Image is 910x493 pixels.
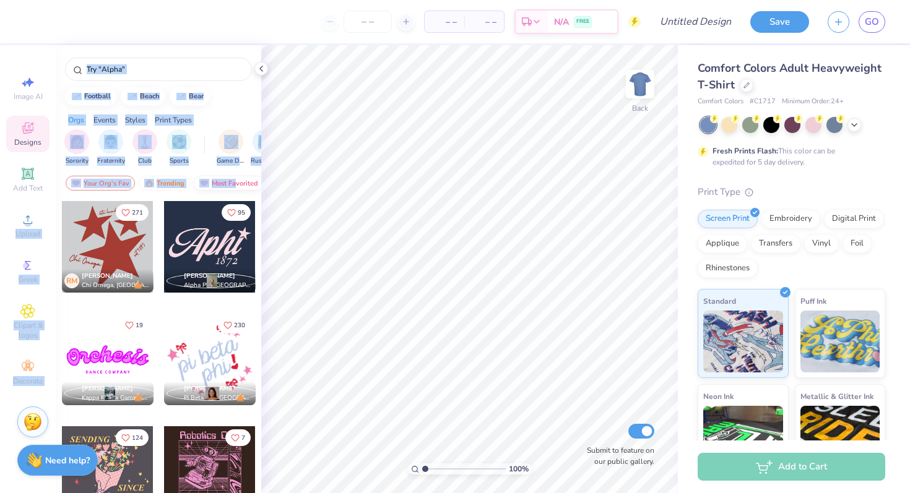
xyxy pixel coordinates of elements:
[84,93,111,100] div: football
[199,179,209,187] img: most_fav.gif
[782,96,844,107] span: Minimum Order: 24 +
[698,259,758,278] div: Rhinestones
[800,294,826,307] span: Puff Ink
[136,322,143,328] span: 19
[132,129,157,166] div: filter for Club
[116,204,149,221] button: Like
[176,93,186,100] img: trend_line.gif
[71,179,81,187] img: most_fav.gif
[65,87,116,106] button: football
[800,311,880,372] img: Puff Ink
[189,93,204,100] div: bear
[70,135,84,149] img: Sorority Image
[68,114,84,126] div: Orgs
[167,129,191,166] button: filter button
[184,272,235,280] span: [PERSON_NAME]
[698,234,747,253] div: Applique
[139,176,190,191] div: Trending
[804,234,839,253] div: Vinyl
[15,229,40,239] span: Upload
[241,435,245,441] span: 7
[800,390,873,403] span: Metallic & Glitter Ink
[121,87,165,106] button: beach
[251,129,279,166] button: filter button
[116,429,149,446] button: Like
[13,376,43,386] span: Decorate
[224,135,238,149] img: Game Day Image
[865,15,879,29] span: GO
[132,129,157,166] button: filter button
[82,384,133,393] span: [PERSON_NAME]
[128,93,137,100] img: trend_line.gif
[859,11,885,33] a: GO
[750,96,776,107] span: # C1717
[843,234,872,253] div: Foil
[97,156,125,166] span: Fraternity
[251,156,279,166] span: Rush & Bid
[170,156,189,166] span: Sports
[509,463,529,474] span: 100 %
[218,317,251,333] button: Like
[138,135,152,149] img: Club Image
[628,72,652,96] img: Back
[64,129,89,166] div: filter for Sorority
[824,210,884,228] div: Digital Print
[140,93,160,100] div: beach
[703,406,783,468] img: Neon Ink
[45,455,90,466] strong: Need help?
[93,114,116,126] div: Events
[750,11,809,33] button: Save
[144,179,154,187] img: trending.gif
[258,135,272,149] img: Rush & Bid Image
[132,210,143,216] span: 271
[64,129,89,166] button: filter button
[698,210,758,228] div: Screen Print
[344,11,392,33] input: – –
[650,9,741,34] input: Untitled Design
[713,145,865,168] div: This color can be expedited for 5 day delivery.
[66,176,135,191] div: Your Org's Fav
[632,103,648,114] div: Back
[167,129,191,166] div: filter for Sports
[580,445,654,467] label: Submit to feature on our public gallery.
[698,185,885,199] div: Print Type
[13,183,43,193] span: Add Text
[170,87,209,106] button: bear
[6,320,50,340] span: Clipart & logos
[14,92,43,101] span: Image AI
[472,15,496,28] span: – –
[184,393,251,403] span: Pi Beta Phi, [GEOGRAPHIC_DATA][US_STATE]
[64,273,79,288] div: RM
[251,129,279,166] div: filter for Rush & Bid
[82,393,149,403] span: Kappa Kappa Gamma, [GEOGRAPHIC_DATA][US_STATE]
[217,129,245,166] div: filter for Game Day
[703,311,783,372] img: Standard
[238,210,245,216] span: 95
[132,435,143,441] span: 124
[155,114,192,126] div: Print Types
[97,129,125,166] div: filter for Fraternity
[761,210,820,228] div: Embroidery
[119,317,149,333] button: Like
[432,15,457,28] span: – –
[703,390,734,403] span: Neon Ink
[172,135,186,149] img: Sports Image
[800,406,880,468] img: Metallic & Glitter Ink
[82,281,149,290] span: Chi Omega, [GEOGRAPHIC_DATA]
[66,156,89,166] span: Sorority
[217,129,245,166] button: filter button
[19,275,38,285] span: Greek
[698,61,882,92] span: Comfort Colors Adult Heavyweight T-Shirt
[184,281,251,290] span: Alpha Phi, [GEOGRAPHIC_DATA][US_STATE], [PERSON_NAME]
[576,17,589,26] span: FREE
[222,204,251,221] button: Like
[97,129,125,166] button: filter button
[703,294,736,307] span: Standard
[125,114,145,126] div: Styles
[225,429,251,446] button: Like
[72,93,82,100] img: trend_line.gif
[713,146,778,156] strong: Fresh Prints Flash:
[138,156,152,166] span: Club
[104,135,118,149] img: Fraternity Image
[751,234,800,253] div: Transfers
